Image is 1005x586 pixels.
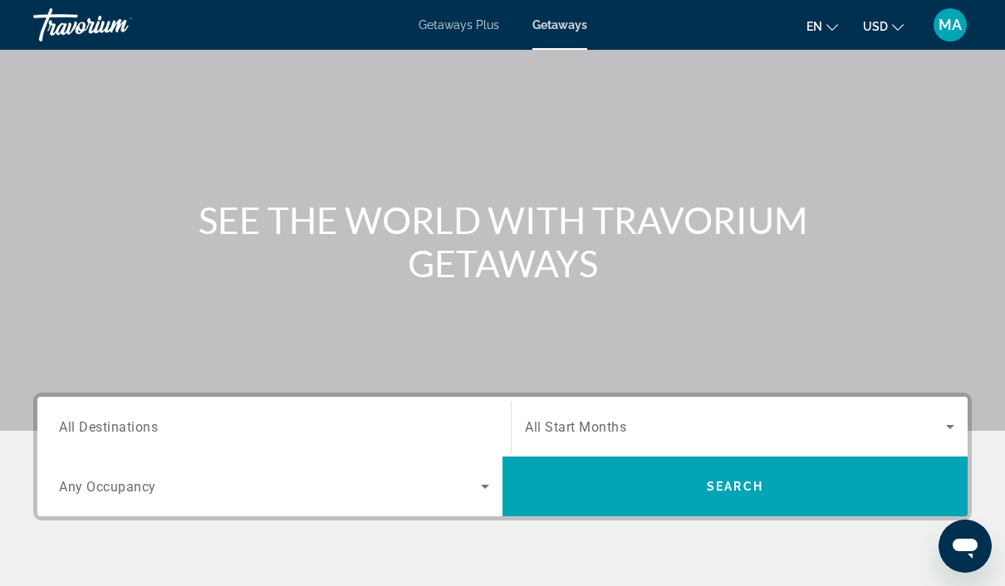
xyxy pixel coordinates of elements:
[59,418,158,434] span: All Destinations
[37,397,968,516] div: Search widget
[33,3,199,46] a: Travorium
[59,479,156,495] span: Any Occupancy
[707,480,763,493] span: Search
[502,457,968,516] button: Search
[929,7,972,42] button: User Menu
[525,419,626,435] span: All Start Months
[939,17,962,33] span: MA
[863,14,904,38] button: Change currency
[806,14,838,38] button: Change language
[191,198,814,285] h1: SEE THE WORLD WITH TRAVORIUM GETAWAYS
[939,520,992,573] iframe: Кнопка запуска окна обмена сообщениями
[532,18,587,32] a: Getaways
[806,20,822,33] span: en
[863,20,888,33] span: USD
[419,18,499,32] a: Getaways Plus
